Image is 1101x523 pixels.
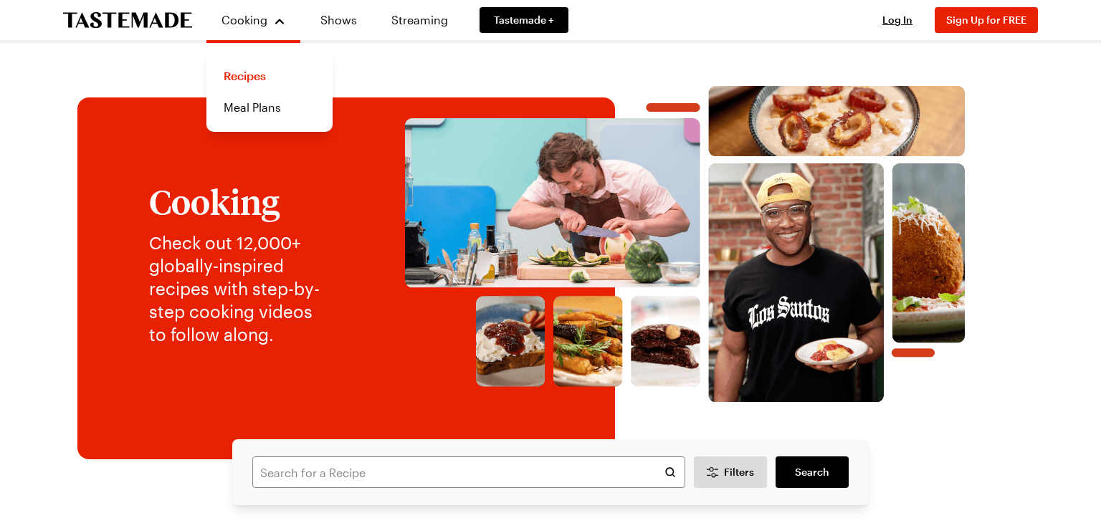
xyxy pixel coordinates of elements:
[63,12,192,29] a: To Tastemade Home Page
[935,7,1038,33] button: Sign Up for FREE
[221,13,267,27] span: Cooking
[882,14,912,26] span: Log In
[795,465,829,479] span: Search
[869,13,926,27] button: Log In
[215,60,324,92] a: Recipes
[480,7,568,33] a: Tastemade +
[724,465,754,479] span: Filters
[494,13,554,27] span: Tastemade +
[252,456,685,488] input: Search for a Recipe
[206,52,333,132] div: Cooking
[946,14,1026,26] span: Sign Up for FREE
[149,231,332,346] p: Check out 12,000+ globally-inspired recipes with step-by-step cooking videos to follow along.
[776,456,849,488] a: filters
[221,6,286,34] button: Cooking
[361,86,1009,402] img: Explore recipes
[149,183,332,220] h1: Cooking
[694,456,767,488] button: Desktop filters
[215,92,324,123] a: Meal Plans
